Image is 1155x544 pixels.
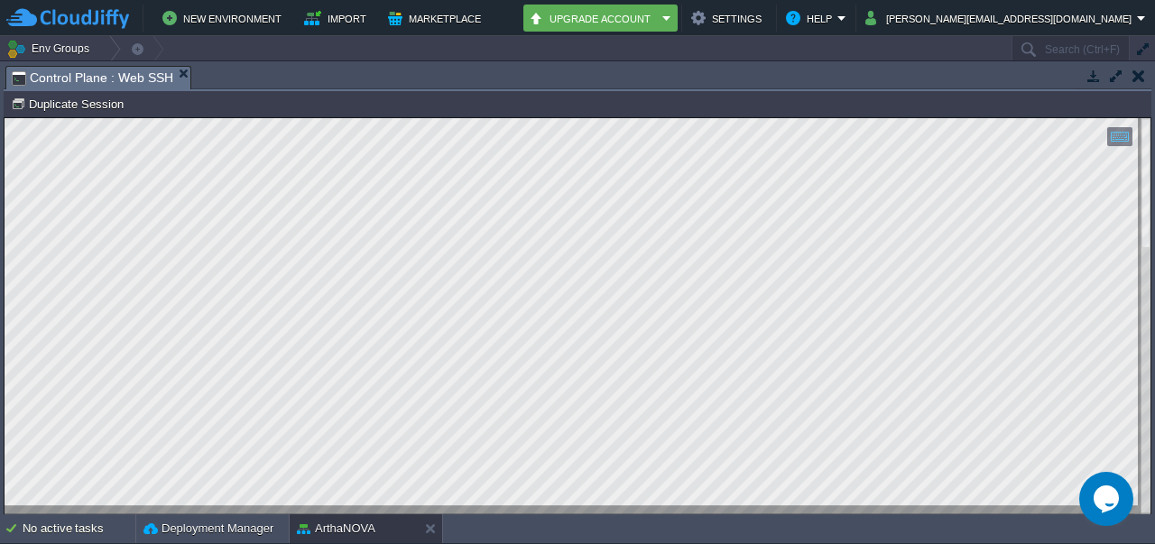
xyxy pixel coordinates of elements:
button: [PERSON_NAME][EMAIL_ADDRESS][DOMAIN_NAME] [865,7,1137,29]
button: Marketplace [388,7,486,29]
button: ArthaNOVA [297,520,375,538]
div: No active tasks [23,514,135,543]
img: CloudJiffy [6,7,129,30]
button: Import [304,7,372,29]
button: Deployment Manager [143,520,273,538]
button: Settings [691,7,767,29]
button: Env Groups [6,36,96,61]
button: Upgrade Account [529,7,657,29]
button: Help [786,7,837,29]
iframe: chat widget [1079,472,1137,526]
button: Duplicate Session [11,96,129,112]
button: New Environment [162,7,287,29]
span: Control Plane : Web SSH [12,67,173,89]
